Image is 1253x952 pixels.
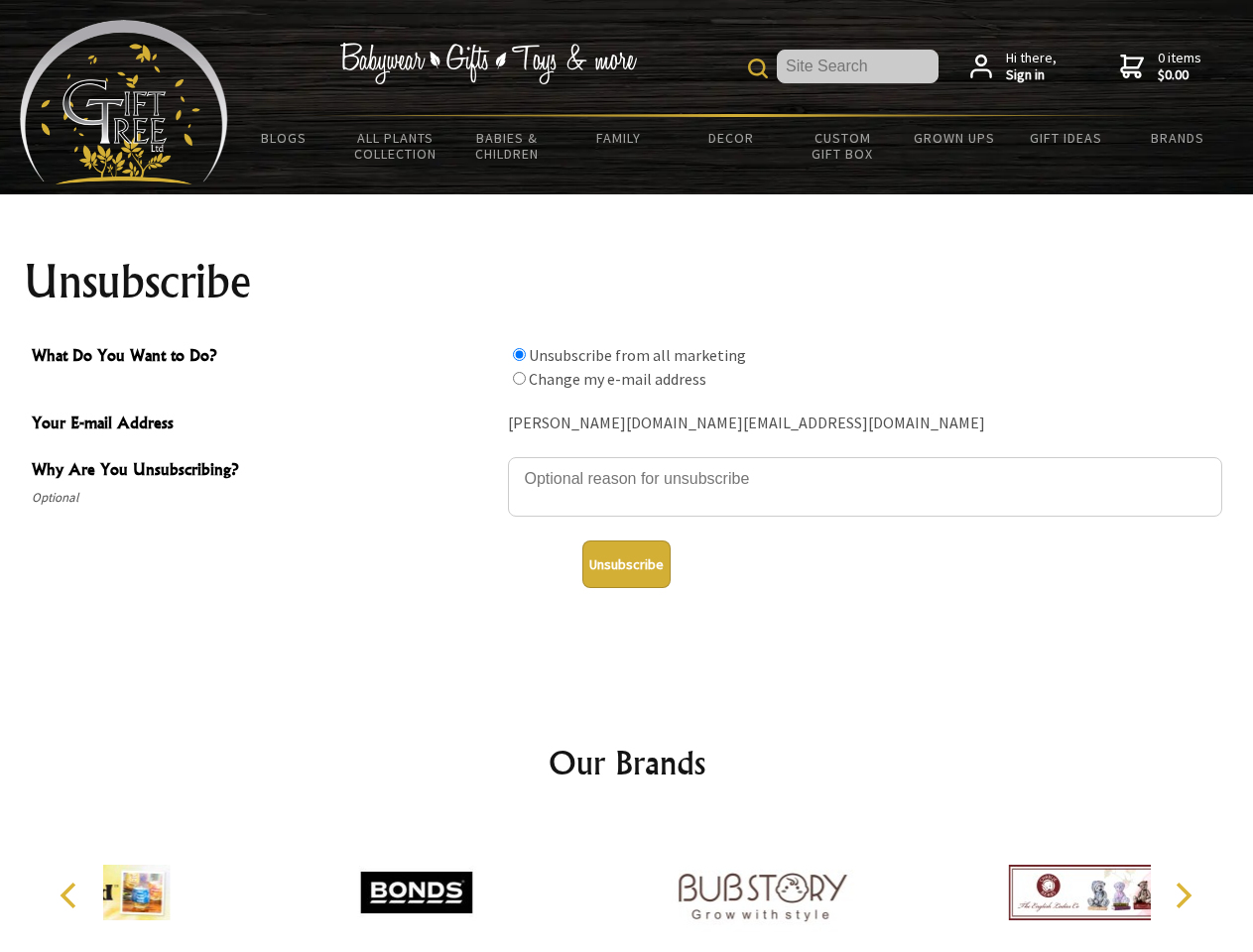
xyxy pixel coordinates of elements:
span: Hi there, [1006,50,1057,84]
a: Grown Ups [898,117,1010,159]
span: What Do You Want to Do? [32,343,498,372]
a: Brands [1122,117,1234,159]
a: Hi there,Sign in [970,50,1057,84]
span: Why Are You Unsubscribing? [32,457,498,486]
a: Gift Ideas [1010,117,1122,159]
h1: Unsubscribe [24,258,1230,305]
button: Unsubscribe [582,540,671,588]
input: What Do You Want to Do? [513,348,526,361]
button: Next [1161,874,1204,917]
label: Unsubscribe from all marketing [529,345,746,365]
strong: $0.00 [1158,66,1201,84]
button: Previous [50,874,93,917]
h2: Our Brands [40,739,1214,786]
a: Family [564,117,676,159]
input: What Do You Want to Do? [513,372,526,385]
img: product search [748,59,768,78]
span: Your E-mail Address [32,411,498,439]
span: Optional [32,486,498,510]
img: Babywear - Gifts - Toys & more [339,43,637,84]
a: BLOGS [228,117,340,159]
input: Site Search [777,50,939,83]
a: Custom Gift Box [787,117,899,175]
a: All Plants Collection [340,117,452,175]
label: Change my e-mail address [529,369,706,389]
a: Babies & Children [451,117,564,175]
img: Babyware - Gifts - Toys and more... [20,20,228,184]
div: [PERSON_NAME][DOMAIN_NAME][EMAIL_ADDRESS][DOMAIN_NAME] [508,409,1222,439]
strong: Sign in [1006,66,1057,84]
textarea: Why Are You Unsubscribing? [508,457,1222,517]
span: 0 items [1158,49,1201,84]
a: 0 items$0.00 [1120,50,1201,84]
a: Decor [675,117,787,159]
